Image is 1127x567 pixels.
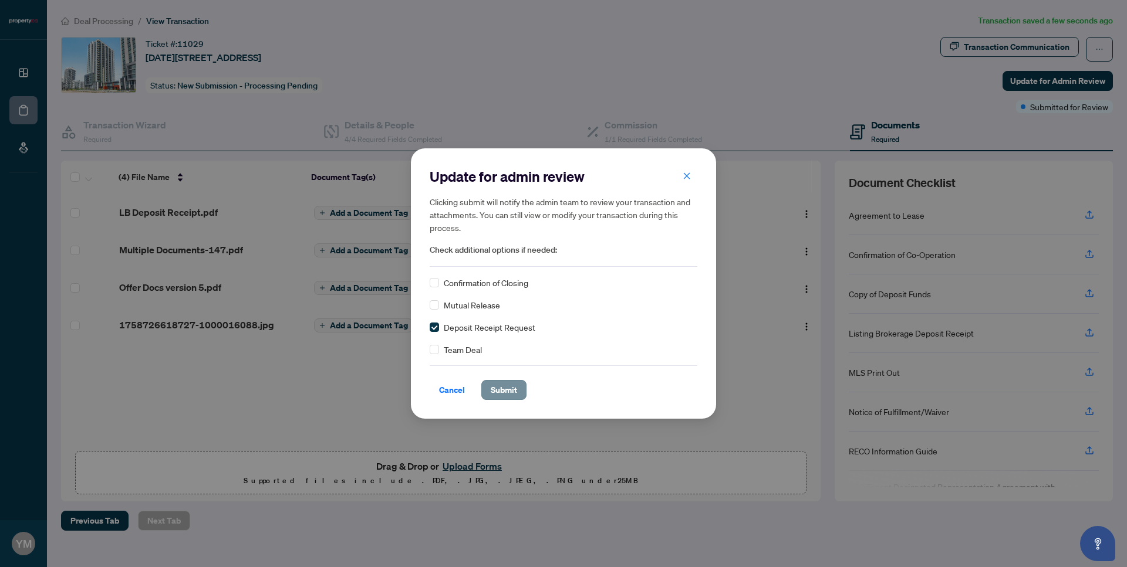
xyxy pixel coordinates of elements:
h5: Clicking submit will notify the admin team to review your transaction and attachments. You can st... [430,195,697,234]
button: Cancel [430,380,474,400]
button: Open asap [1080,526,1115,561]
span: Cancel [439,381,465,399]
span: Deposit Receipt Request [444,321,535,334]
span: Mutual Release [444,298,500,311]
span: close [683,172,691,180]
span: Check additional options if needed: [430,243,697,257]
h2: Update for admin review [430,167,697,186]
button: Submit [481,380,527,400]
span: Team Deal [444,343,482,356]
span: Confirmation of Closing [444,276,528,289]
span: Submit [491,381,517,399]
